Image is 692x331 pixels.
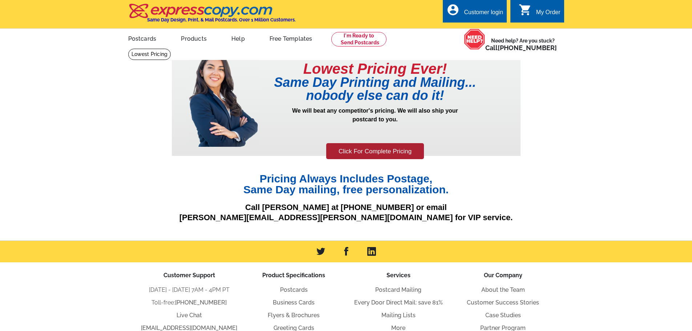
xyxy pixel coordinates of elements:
a: Postcard Mailing [375,286,421,293]
span: Need help? Are you stuck? [485,37,561,52]
span: Customer Support [163,272,215,279]
p: We will beat any competitor's pricing. We will also ship your postcard to you. [259,106,491,142]
a: shopping_cart My Order [519,8,561,17]
a: About the Team [481,286,525,293]
li: Toll-free: [137,298,242,307]
div: Customer login [464,9,503,19]
h1: Pricing Always Includes Postage, Same Day mailing, free personalization. [172,173,521,195]
a: Postcards [280,286,308,293]
div: My Order [536,9,561,19]
a: Same Day Design, Print, & Mail Postcards. Over 1 Million Customers. [128,9,296,23]
a: [PHONE_NUMBER] [498,44,557,52]
p: Call [PERSON_NAME] at [PHONE_NUMBER] or email [PERSON_NAME][EMAIL_ADDRESS][PERSON_NAME][DOMAIN_NA... [172,202,521,223]
i: shopping_cart [519,3,532,16]
li: [DATE] - [DATE] 7AM - 4PM PT [137,286,242,294]
a: Case Studies [485,312,521,319]
a: Customer Success Stories [467,299,539,306]
img: prepricing-girl.png [188,48,259,147]
h1: Lowest Pricing Ever! [259,61,491,76]
span: Product Specifications [262,272,325,279]
a: account_circle Customer login [446,8,503,17]
span: Services [387,272,410,279]
a: Business Cards [273,299,315,306]
span: Our Company [484,272,522,279]
a: Live Chat [177,312,202,319]
a: Help [220,29,256,47]
a: Mailing Lists [381,312,416,319]
h1: Same Day Printing and Mailing... nobody else can do it! [259,76,491,102]
a: Every Door Direct Mail: save 81% [354,299,443,306]
a: [PHONE_NUMBER] [175,299,227,306]
span: Call [485,44,557,52]
a: Free Templates [258,29,324,47]
a: Flyers & Brochures [268,312,320,319]
i: account_circle [446,3,460,16]
a: Products [169,29,218,47]
a: Postcards [117,29,168,47]
a: Click For Complete Pricing [326,143,424,160]
h4: Same Day Design, Print, & Mail Postcards. Over 1 Million Customers. [147,17,296,23]
img: help [464,29,485,50]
